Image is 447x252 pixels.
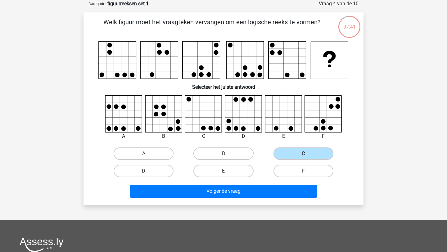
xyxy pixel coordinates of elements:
div: E [260,133,307,140]
img: Assessly logo [20,237,64,252]
label: D [114,165,174,177]
label: A [114,147,174,160]
label: C [273,147,333,160]
p: Welk figuur moet het vraagteken vervangen om een logische reeks te vormen? [93,17,330,36]
label: B [193,147,253,160]
label: F [273,165,333,177]
label: E [193,165,253,177]
strong: figuurreeksen set 1 [107,1,149,7]
div: F [300,133,347,140]
h6: Selecteer het juiste antwoord [93,79,354,90]
div: A [100,133,147,140]
div: 07:41 [338,15,361,31]
div: B [140,133,187,140]
small: Categorie: [88,2,106,6]
div: C [180,133,227,140]
button: Volgende vraag [130,185,318,198]
div: D [220,133,267,140]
